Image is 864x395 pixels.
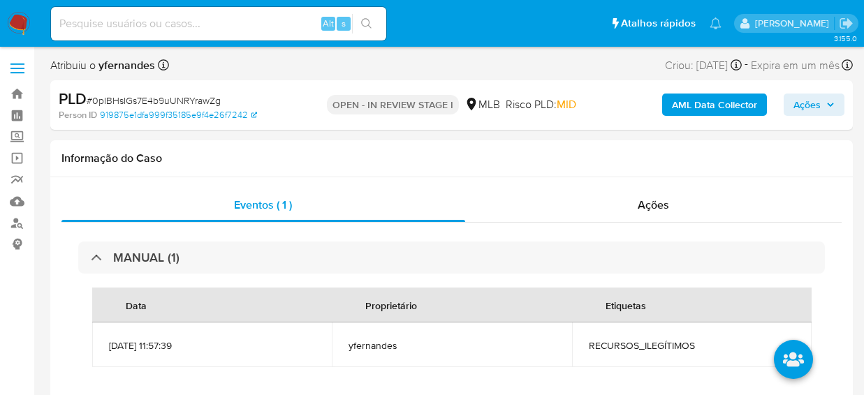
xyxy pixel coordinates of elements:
[349,288,434,322] div: Proprietário
[751,58,840,73] span: Expira em um mês
[464,97,500,112] div: MLB
[745,56,748,75] span: -
[100,109,257,121] a: 919875e1dfa999f35185e9f4e26f7242
[557,96,576,112] span: MID
[352,14,381,33] button: search-icon
[589,339,795,352] span: RECURSOS_ILEGÍTIMOS
[61,151,842,165] h1: Informação do Caso
[323,17,334,30] span: Alt
[755,17,834,30] p: yngrid.fernandes@mercadolivre.com
[78,241,825,274] div: MANUAL (1)
[59,109,97,121] b: Person ID
[839,16,854,31] a: Sair
[342,17,346,30] span: s
[96,57,155,73] b: yfernandes
[87,94,221,107] span: # 0pIBHsIGs7E4b9uUNRYrawZg
[113,250,180,265] h3: MANUAL (1)
[793,94,821,116] span: Ações
[51,15,386,33] input: Pesquise usuários ou casos...
[50,58,155,73] span: Atribuiu o
[665,56,742,75] div: Criou: [DATE]
[621,16,696,31] span: Atalhos rápidos
[109,288,163,322] div: Data
[589,288,663,322] div: Etiquetas
[710,17,722,29] a: Notificações
[234,197,292,213] span: Eventos ( 1 )
[109,339,315,352] span: [DATE] 11:57:39
[59,87,87,110] b: PLD
[506,97,576,112] span: Risco PLD:
[662,94,767,116] button: AML Data Collector
[784,94,844,116] button: Ações
[672,94,757,116] b: AML Data Collector
[327,95,459,114] p: OPEN - IN REVIEW STAGE I
[349,339,555,352] span: yfernandes
[638,197,669,213] span: Ações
